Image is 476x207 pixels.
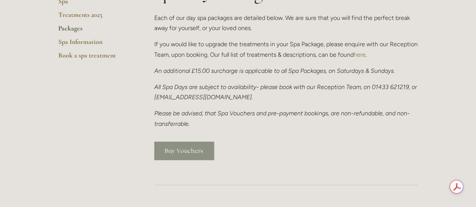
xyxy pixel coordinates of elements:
[154,13,418,33] p: Each of our day spa packages are detailed below. We are sure that you will find the perfect break...
[154,83,418,101] em: All Spa Days are subject to availability- please book with our Reception Team, on 01433 621219, o...
[58,24,130,38] a: Packages
[154,39,418,59] p: If you would like to upgrade the treatments in your Spa Package, please enquire with our Receptio...
[154,110,410,127] em: Please be advised, that Spa Vouchers and pre-payment bookings, are non-refundable, and non-transf...
[154,67,395,74] em: An additional £15.00 surcharge is applicable to all Spa Packages, on Saturdays & Sundays.
[354,51,366,58] a: here
[58,38,130,51] a: Spa Information
[58,11,130,24] a: Treatments 2025
[154,142,214,160] a: Buy Vouchers
[58,51,130,65] a: Book a spa treatment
